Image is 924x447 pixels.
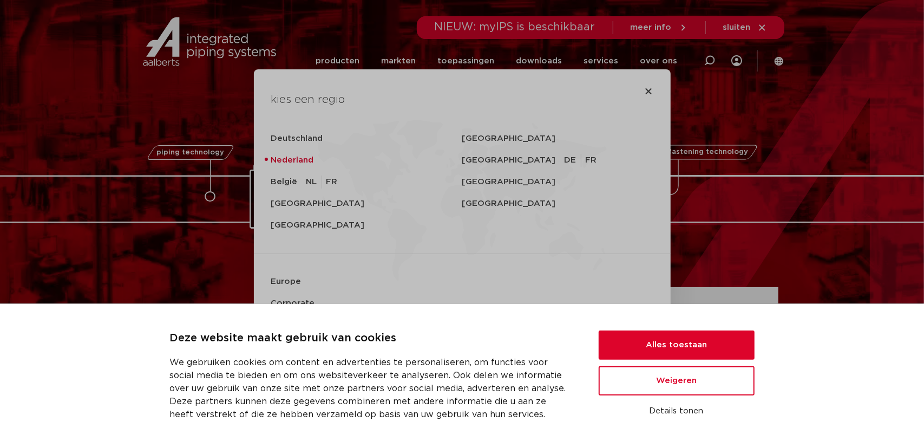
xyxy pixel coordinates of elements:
[170,330,573,347] p: Deze website maakt gebruik van cookies
[462,128,653,150] a: [GEOGRAPHIC_DATA]
[271,215,462,236] a: [GEOGRAPHIC_DATA]
[565,150,606,171] ul: [GEOGRAPHIC_DATA]
[645,87,653,95] a: Close
[271,150,462,171] a: Nederland
[462,171,653,193] a: [GEOGRAPHIC_DATA]
[462,193,653,215] a: [GEOGRAPHIC_DATA]
[326,176,338,189] a: FR
[599,366,755,396] button: Weigeren
[462,150,565,171] a: [GEOGRAPHIC_DATA]
[599,402,755,420] button: Details tonen
[271,193,462,215] a: [GEOGRAPHIC_DATA]
[306,176,322,189] a: NL
[271,128,653,314] nav: Menu
[565,154,581,167] a: DE
[271,293,653,314] a: Corporate
[599,331,755,360] button: Alles toestaan
[271,128,462,150] a: Deutschland
[271,271,653,293] a: Europe
[271,91,653,108] h4: kies een regio
[306,171,338,193] ul: België
[271,171,306,193] a: België
[170,356,573,421] p: We gebruiken cookies om content en advertenties te personaliseren, om functies voor social media ...
[586,154,601,167] a: FR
